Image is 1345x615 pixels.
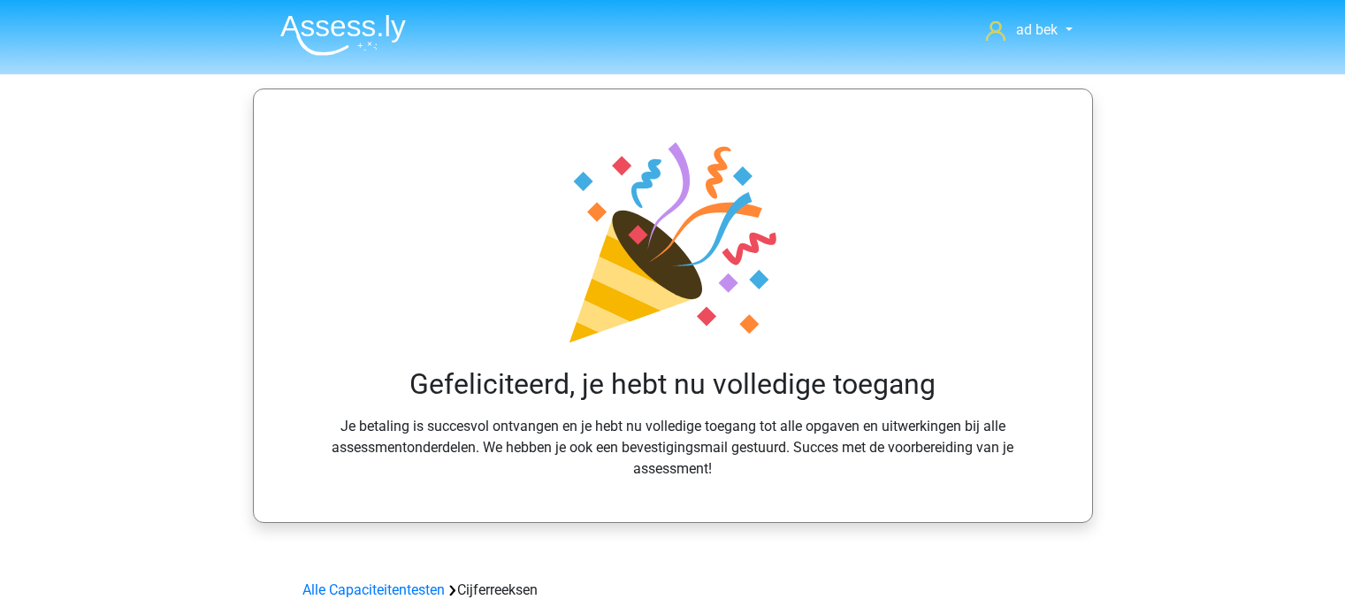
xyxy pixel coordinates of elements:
div: Je betaling is succesvol ontvangen en je hebt nu volledige toegang tot alle opgaven en uitwerking... [296,132,1050,479]
h2: Gefeliciteerd, je hebt nu volledige toegang [303,367,1043,401]
div: Cijferreeksen [295,580,1051,601]
span: ad bek [1016,21,1058,38]
a: ad bek [979,19,1079,41]
a: Alle Capaciteitentesten [302,581,445,598]
img: Assessly [280,14,406,56]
